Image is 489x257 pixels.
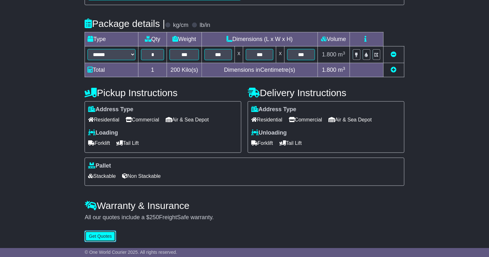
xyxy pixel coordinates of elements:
span: Stackable [88,171,116,181]
h4: Warranty & Insurance [85,200,404,211]
td: Volume [318,32,350,46]
td: Type [85,32,138,46]
span: 1.800 [322,51,336,58]
td: Total [85,63,138,77]
td: 1 [138,63,167,77]
span: Forklift [251,138,273,148]
label: Unloading [251,129,287,137]
span: 1.800 [322,67,336,73]
span: m [338,67,345,73]
td: Weight [167,32,202,46]
span: Commercial [289,115,322,125]
span: Air & Sea Depot [328,115,372,125]
span: Tail Lift [279,138,302,148]
a: Add new item [391,67,397,73]
label: Address Type [251,106,296,113]
div: All our quotes include a $ FreightSafe warranty. [85,214,404,221]
h4: Package details | [85,18,165,29]
span: Non Stackable [122,171,161,181]
span: m [338,51,345,58]
span: 250 [149,214,159,220]
span: Commercial [126,115,159,125]
a: Remove this item [391,51,397,58]
button: Get Quotes [85,231,116,242]
span: Tail Lift [116,138,139,148]
span: Forklift [88,138,110,148]
label: Pallet [88,162,111,170]
td: x [276,46,285,63]
span: Air & Sea Depot [166,115,209,125]
sup: 3 [343,51,345,55]
label: Loading [88,129,118,137]
h4: Pickup Instructions [85,87,241,98]
td: Dimensions in Centimetre(s) [202,63,318,77]
span: Residential [88,115,119,125]
label: lb/in [200,22,210,29]
td: Kilo(s) [167,63,202,77]
span: 200 [170,67,180,73]
td: Qty [138,32,167,46]
sup: 3 [343,66,345,71]
span: © One World Courier 2025. All rights reserved. [85,250,177,255]
td: Dimensions (L x W x H) [202,32,318,46]
td: x [235,46,243,63]
span: Residential [251,115,282,125]
label: kg/cm [173,22,188,29]
h4: Delivery Instructions [248,87,404,98]
label: Address Type [88,106,133,113]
